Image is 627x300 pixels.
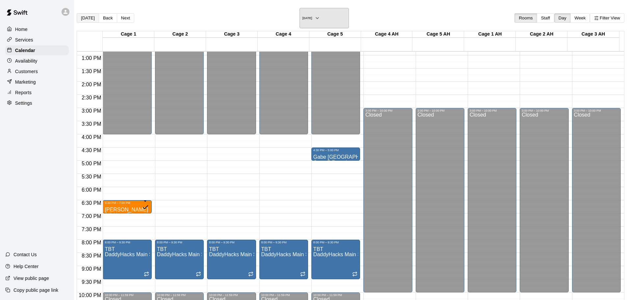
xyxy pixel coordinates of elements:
div: 10:00 PM – 11:59 PM [313,293,358,297]
span: Recurring event [196,272,201,278]
p: Help Center [13,263,39,270]
button: Next [117,13,134,23]
div: 3:00 PM – 10:00 PM [574,109,619,112]
span: Recurring event [300,272,305,278]
div: 3:00 PM – 10:00 PM [365,109,410,112]
span: Recurring event [248,272,253,278]
p: Marketing [15,79,36,85]
div: 10:00 PM – 11:59 PM [105,293,149,297]
div: Closed [574,112,619,295]
span: 2:30 PM [80,95,103,100]
p: Services [15,37,33,43]
div: Closed [365,112,410,295]
button: Week [570,13,590,23]
button: Rooms [514,13,537,23]
span: 2:00 PM [80,82,103,87]
a: Availability [5,56,69,66]
div: Cage 1 AH [464,31,516,38]
div: 3:00 PM – 10:00 PM: Closed [468,108,516,292]
div: Closed [470,112,514,295]
div: Closed [418,112,462,295]
span: 1:30 PM [80,68,103,74]
button: [DATE] [300,8,349,28]
a: Home [5,24,69,34]
div: 8:00 PM – 9:30 PM [105,241,149,244]
h6: [DATE] [302,16,312,20]
span: All customers have paid [142,198,149,211]
div: Cage 3 AH [567,31,619,38]
p: Contact Us [13,251,37,258]
p: Copy public page link [13,287,58,293]
div: 4:30 PM – 5:00 PM [313,149,358,152]
div: 8:00 PM – 9:30 PM: TBT [155,240,204,279]
div: 3:00 PM – 10:00 PM [470,109,514,112]
span: Cage 5 Rentals [313,159,350,165]
span: Recurring event [144,272,149,278]
div: Cage 5 [309,31,361,38]
span: DaddyHacks Main Space [261,252,321,257]
p: Settings [15,100,32,106]
div: 10:00 PM – 11:59 PM [261,293,306,297]
div: Cage 2 [154,31,206,38]
button: Filter View [590,13,624,23]
span: 5:30 PM [80,174,103,179]
div: 3:00 PM – 10:00 PM [522,109,566,112]
span: 7:30 PM [80,227,103,232]
span: DaddyHacks Main Space [157,252,216,257]
p: Availability [15,58,38,64]
a: Settings [5,98,69,108]
span: 7:00 PM [80,213,103,219]
span: 3:00 PM [80,108,103,114]
span: 10:00 PM [77,292,103,298]
span: 9:30 PM [80,279,103,285]
div: Reports [5,88,69,97]
span: Recurring event [352,272,357,278]
div: Cage 3 [206,31,258,38]
span: 6:30 PM [80,200,103,206]
p: Home [15,26,28,33]
div: 3:00 PM – 10:00 PM [418,109,462,112]
button: Back [99,13,117,23]
div: 8:00 PM – 9:30 PM [157,241,202,244]
div: 8:00 PM – 9:30 PM [209,241,254,244]
div: 10:00 PM – 11:59 PM [209,293,254,297]
p: Customers [15,68,38,75]
div: 4:30 PM – 5:00 PM: Gabe Roma [311,148,360,161]
div: Cage 4 AH [361,31,413,38]
a: Calendar [5,45,69,55]
span: DaddyHacks Main Space [313,252,373,257]
div: 3:00 PM – 10:00 PM: Closed [363,108,412,292]
div: 8:00 PM – 9:30 PM: TBT [311,240,360,279]
div: 6:30 PM – 7:00 PM [105,201,149,205]
div: Cage 1 [103,31,154,38]
div: 3:00 PM – 10:00 PM: Closed [572,108,621,292]
span: 6:00 PM [80,187,103,193]
button: Staff [537,13,554,23]
div: 10:00 PM – 11:59 PM [157,293,202,297]
div: Cage 4 [258,31,309,38]
div: 6:30 PM – 7:00 PM: Winston Townley [103,200,151,213]
span: 4:00 PM [80,134,103,140]
a: Services [5,35,69,45]
a: Marketing [5,77,69,87]
span: 8:00 PM [80,240,103,245]
span: 9:00 PM [80,266,103,272]
div: Cage 2 AH [516,31,567,38]
a: Customers [5,67,69,76]
span: 8:30 PM [80,253,103,259]
span: 4:30 PM [80,148,103,153]
div: 8:00 PM – 9:30 PM [261,241,306,244]
span: DaddyHacks Main Space [105,252,164,257]
p: Reports [15,89,32,96]
span: 1/2 Hour Private Lesson [105,212,161,218]
p: Calendar [15,47,35,54]
div: 8:00 PM – 9:30 PM [313,241,358,244]
div: 3:00 PM – 10:00 PM: Closed [416,108,464,292]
